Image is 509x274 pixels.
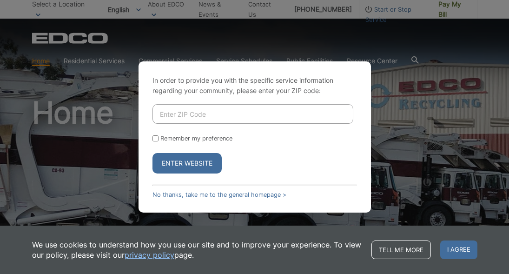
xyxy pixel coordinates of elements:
label: Remember my preference [160,135,232,142]
a: Tell me more [371,241,431,259]
a: No thanks, take me to the general homepage > [152,191,286,198]
a: privacy policy [125,250,174,260]
input: Enter ZIP Code [152,104,353,124]
p: We use cookies to understand how you use our site and to improve your experience. To view our pol... [32,240,362,260]
p: In order to provide you with the specific service information regarding your community, please en... [152,75,357,96]
span: I agree [440,241,477,259]
button: Enter Website [152,153,222,174]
